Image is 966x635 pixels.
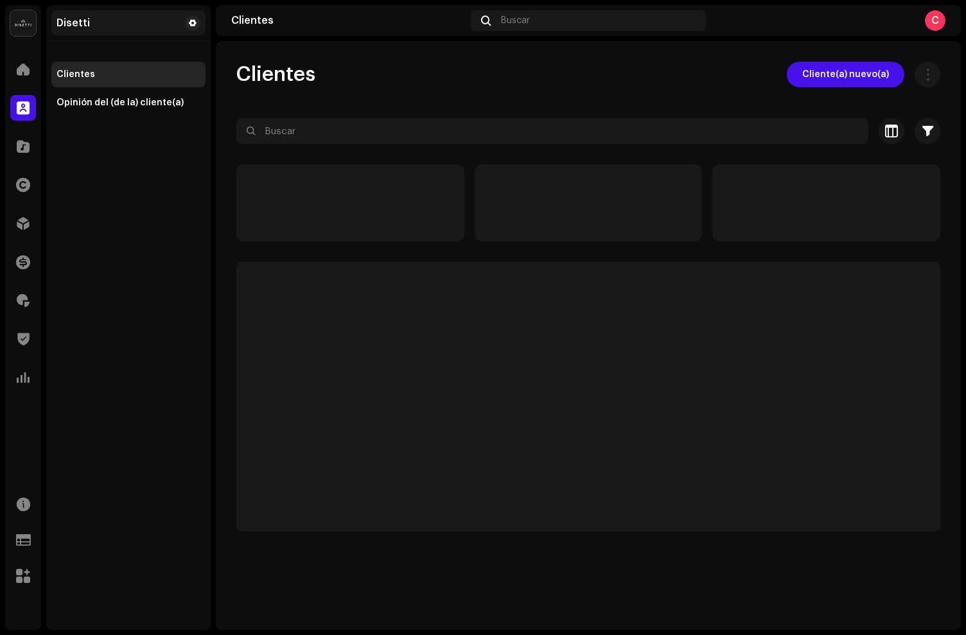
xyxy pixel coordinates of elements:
[10,10,36,36] img: 02a7c2d3-3c89-4098-b12f-2ff2945c95ee
[501,15,530,26] span: Buscar
[787,62,904,87] button: Cliente(a) nuevo(a)
[236,62,315,87] span: Clientes
[231,15,466,26] div: Clientes
[51,62,206,87] re-m-nav-item: Clientes
[57,98,184,108] div: Opinión del (de la) cliente(a)
[57,69,95,80] div: Clientes
[802,62,889,87] span: Cliente(a) nuevo(a)
[57,18,90,28] div: Disetti
[51,90,206,116] re-m-nav-item: Opinión del (de la) cliente(a)
[236,118,868,144] input: Buscar
[925,10,945,31] div: C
